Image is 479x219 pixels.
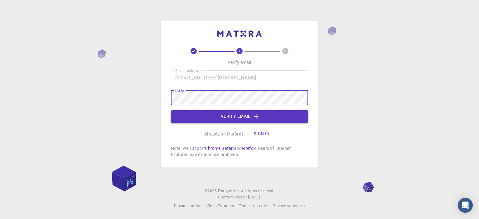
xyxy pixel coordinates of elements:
[218,194,248,200] span: Platform version
[221,145,234,151] a: Safari
[273,203,305,209] a: Privacy statement
[242,145,256,151] a: Firefox
[218,188,240,193] span: Exabyte Inc.
[241,188,274,194] span: All rights reserved.
[174,203,201,209] a: Documentation
[175,68,199,73] label: Email address
[239,203,268,209] a: Terms of service
[228,59,252,65] p: Verify email
[206,203,234,208] span: Video Tutorials
[204,131,244,137] p: Already on Mat3ra?
[206,203,234,209] a: Video Tutorials
[273,203,305,208] span: Privacy statement
[248,194,261,200] a: [DATE].
[171,110,308,123] button: Verify email
[458,198,473,213] div: Open Intercom Messenger
[218,188,240,194] a: Exabyte Inc.
[249,128,275,140] button: Sign in
[239,49,240,53] text: 2
[248,194,261,199] span: [DATE] .
[175,88,184,93] label: Code
[239,203,268,208] span: Terms of service
[171,145,308,158] p: Note: we support , and . Users of Internet Explorer may experience problems.
[205,145,220,151] a: Chrome
[284,49,286,53] text: 3
[174,203,201,208] span: Documentation
[205,188,218,194] span: © 2025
